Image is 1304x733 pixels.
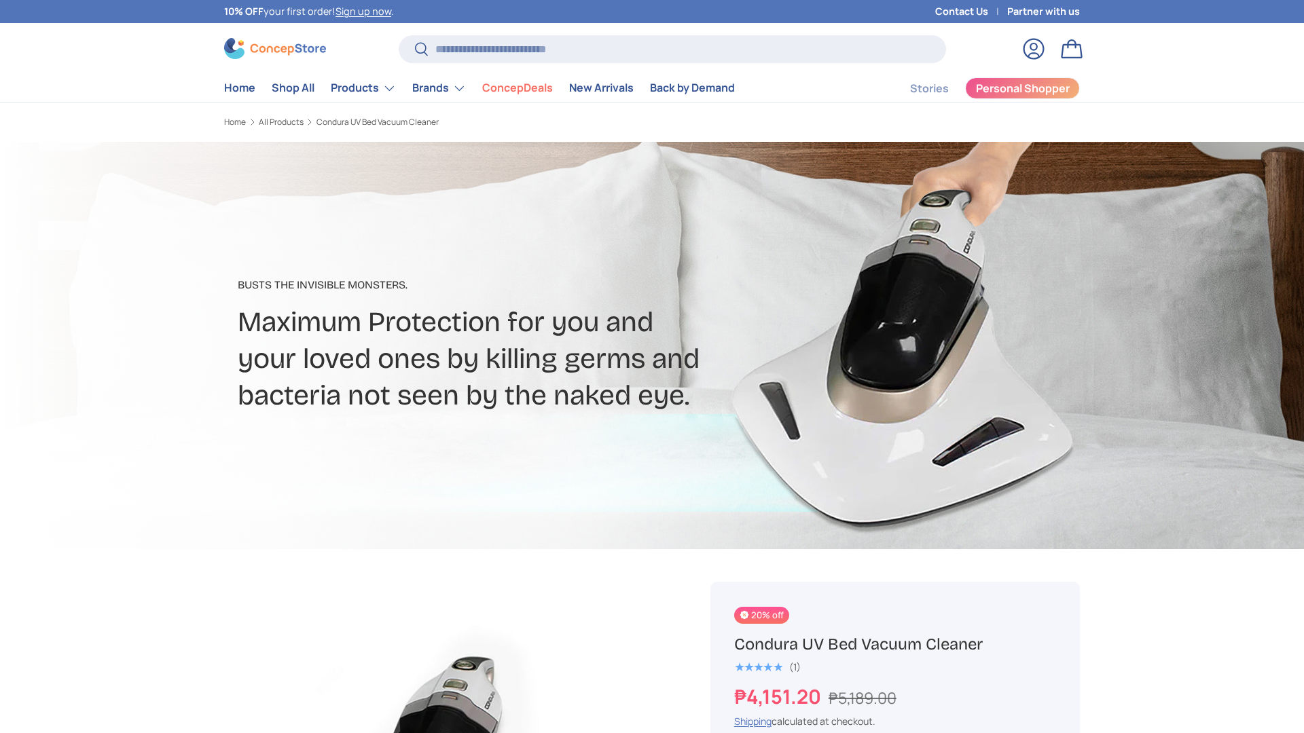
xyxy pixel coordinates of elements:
[734,658,801,673] a: 5.0 out of 5.0 stars (1)
[734,714,1056,728] div: calculated at checkout.
[965,77,1080,99] a: Personal Shopper
[734,715,772,728] a: Shipping
[877,75,1080,102] nav: Secondary
[734,683,825,710] strong: ₱4,151.20
[1007,4,1080,19] a: Partner with us
[224,5,264,18] strong: 10% OFF
[224,116,678,128] nav: Breadcrumbs
[224,118,246,126] a: Home
[224,75,735,102] nav: Primary
[259,118,304,126] a: All Products
[412,75,466,102] a: Brands
[272,75,314,101] a: Shop All
[935,4,1007,19] a: Contact Us
[238,277,759,293] p: Busts The Invisible Monsters​.
[336,5,391,18] a: Sign up now
[238,304,759,414] h2: Maximum Protection for you and your loved ones by killing germs and bacteria not seen by the nake...
[910,75,949,102] a: Stories
[224,4,394,19] p: your first order! .
[650,75,735,101] a: Back by Demand
[569,75,634,101] a: New Arrivals
[829,687,896,709] s: ₱5,189.00
[331,75,396,102] a: Products
[734,634,1056,655] h1: Condura UV Bed Vacuum Cleaner
[404,75,474,102] summary: Brands
[323,75,404,102] summary: Products
[734,660,782,674] span: ★★★★★
[482,75,553,101] a: ConcepDeals
[734,607,789,624] span: 20% off
[976,83,1070,94] span: Personal Shopper
[224,38,326,59] img: ConcepStore
[734,661,782,673] div: 5.0 out of 5.0 stars
[224,75,255,101] a: Home
[316,118,439,126] a: Condura UV Bed Vacuum Cleaner
[789,662,801,672] div: (1)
